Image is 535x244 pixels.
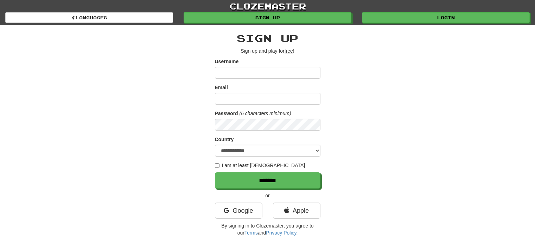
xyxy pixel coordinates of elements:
[215,163,219,168] input: I am at least [DEMOGRAPHIC_DATA]
[266,230,296,236] a: Privacy Policy
[240,111,291,116] em: (6 characters minimum)
[215,110,238,117] label: Password
[215,162,305,169] label: I am at least [DEMOGRAPHIC_DATA]
[215,84,228,91] label: Email
[273,203,320,219] a: Apple
[215,47,320,54] p: Sign up and play for !
[285,48,293,54] u: free
[215,136,234,143] label: Country
[5,12,173,23] a: Languages
[215,192,320,199] p: or
[215,32,320,44] h2: Sign up
[244,230,258,236] a: Terms
[362,12,530,23] a: Login
[215,222,320,236] p: By signing in to Clozemaster, you agree to our and .
[215,203,262,219] a: Google
[184,12,351,23] a: Sign up
[215,58,239,65] label: Username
